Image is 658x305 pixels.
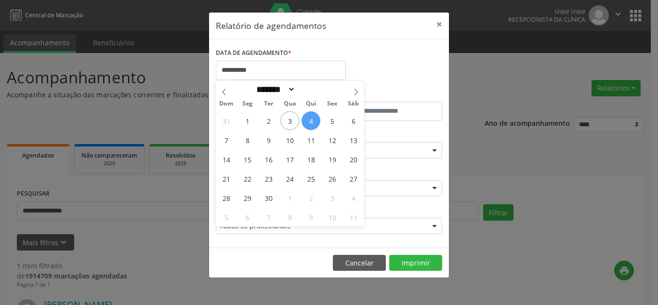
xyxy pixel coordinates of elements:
span: Qua [279,101,301,107]
span: Setembro 11, 2025 [302,131,320,149]
span: Setembro 13, 2025 [344,131,363,149]
span: Sáb [343,101,364,107]
span: Setembro 15, 2025 [238,150,257,169]
span: Setembro 21, 2025 [217,169,236,188]
span: Outubro 10, 2025 [323,208,342,226]
span: Sex [322,101,343,107]
span: Setembro 1, 2025 [238,111,257,130]
span: Outubro 2, 2025 [302,188,320,207]
span: Setembro 4, 2025 [302,111,320,130]
span: Setembro 25, 2025 [302,169,320,188]
span: Outubro 4, 2025 [344,188,363,207]
span: Outubro 5, 2025 [217,208,236,226]
span: Setembro 23, 2025 [259,169,278,188]
span: Setembro 9, 2025 [259,131,278,149]
span: Setembro 27, 2025 [344,169,363,188]
select: Month [253,84,295,94]
span: Setembro 7, 2025 [217,131,236,149]
span: Agosto 31, 2025 [217,111,236,130]
span: Outubro 8, 2025 [280,208,299,226]
span: Setembro 20, 2025 [344,150,363,169]
span: Setembro 29, 2025 [238,188,257,207]
span: Outubro 9, 2025 [302,208,320,226]
span: Outubro 6, 2025 [238,208,257,226]
button: Cancelar [333,255,386,271]
span: Setembro 2, 2025 [259,111,278,130]
button: Imprimir [389,255,442,271]
span: Outubro 7, 2025 [259,208,278,226]
span: Setembro 8, 2025 [238,131,257,149]
h5: Relatório de agendamentos [216,19,326,32]
span: Setembro 19, 2025 [323,150,342,169]
span: Dom [216,101,237,107]
span: Outubro 11, 2025 [344,208,363,226]
span: Outubro 3, 2025 [323,188,342,207]
span: Setembro 17, 2025 [280,150,299,169]
span: Setembro 30, 2025 [259,188,278,207]
span: Qui [301,101,322,107]
span: Setembro 6, 2025 [344,111,363,130]
span: Setembro 16, 2025 [259,150,278,169]
span: Setembro 26, 2025 [323,169,342,188]
span: Setembro 5, 2025 [323,111,342,130]
span: Setembro 12, 2025 [323,131,342,149]
span: Ter [258,101,279,107]
label: DATA DE AGENDAMENTO [216,46,291,61]
input: Year [295,84,327,94]
label: ATÉ [331,87,442,102]
button: Close [430,13,449,36]
span: Setembro 3, 2025 [280,111,299,130]
span: Setembro 14, 2025 [217,150,236,169]
span: Setembro 10, 2025 [280,131,299,149]
span: Setembro 28, 2025 [217,188,236,207]
span: Setembro 22, 2025 [238,169,257,188]
span: Setembro 24, 2025 [280,169,299,188]
span: Seg [237,101,258,107]
span: Setembro 18, 2025 [302,150,320,169]
span: Outubro 1, 2025 [280,188,299,207]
